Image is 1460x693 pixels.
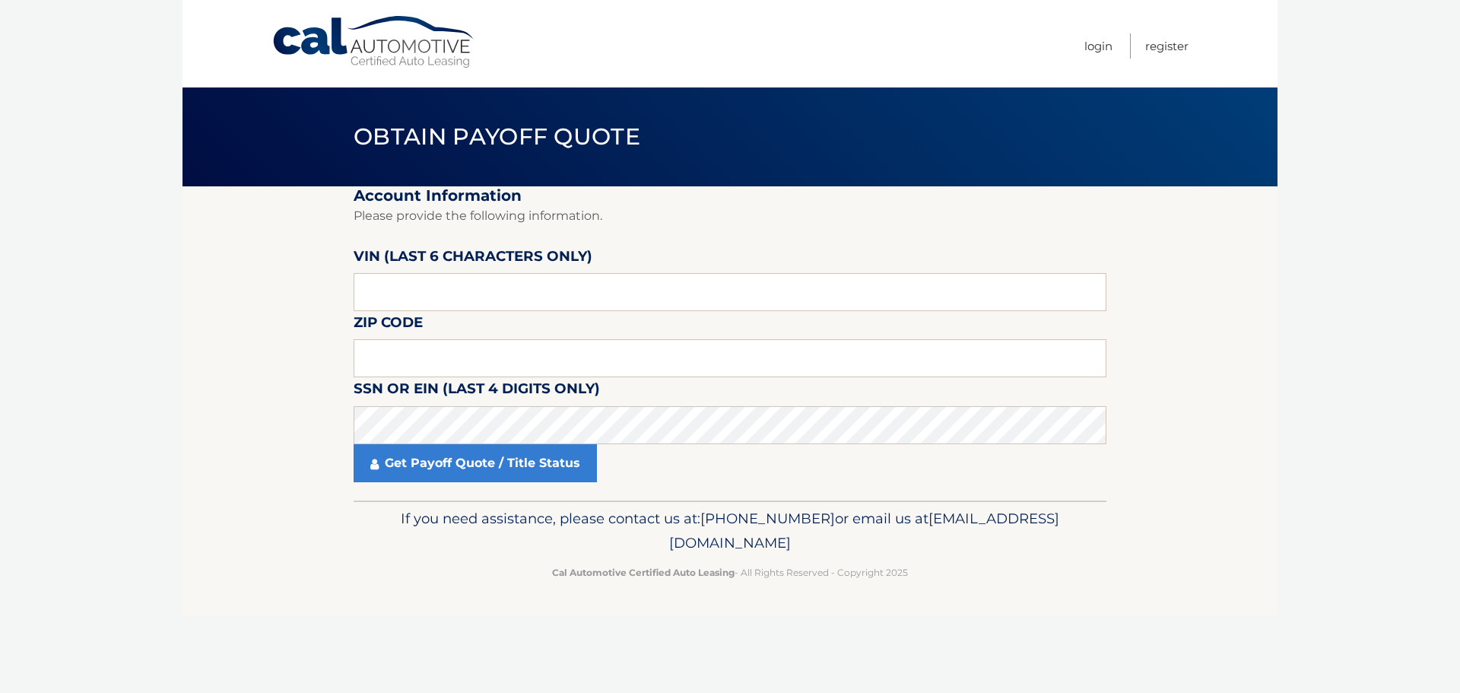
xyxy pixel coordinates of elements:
p: - All Rights Reserved - Copyright 2025 [363,564,1097,580]
p: Please provide the following information. [354,205,1106,227]
a: Login [1084,33,1112,59]
label: SSN or EIN (last 4 digits only) [354,377,600,405]
a: Cal Automotive [271,15,477,69]
span: [PHONE_NUMBER] [700,510,835,527]
label: Zip Code [354,311,423,339]
h2: Account Information [354,186,1106,205]
strong: Cal Automotive Certified Auto Leasing [552,567,735,578]
a: Register [1145,33,1189,59]
label: VIN (last 6 characters only) [354,245,592,273]
span: Obtain Payoff Quote [354,122,640,151]
p: If you need assistance, please contact us at: or email us at [363,507,1097,555]
a: Get Payoff Quote / Title Status [354,444,597,482]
